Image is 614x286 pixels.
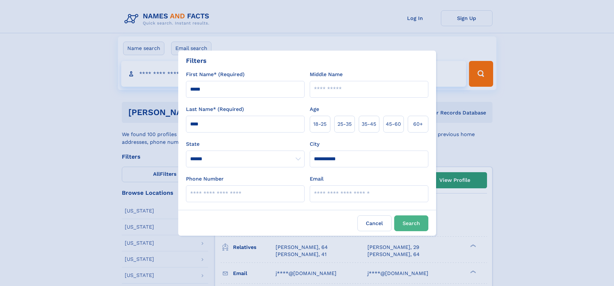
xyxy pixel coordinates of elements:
[310,71,343,78] label: Middle Name
[186,105,244,113] label: Last Name* (Required)
[186,140,305,148] label: State
[362,120,376,128] span: 35‑45
[186,71,245,78] label: First Name* (Required)
[186,56,207,65] div: Filters
[357,215,392,231] label: Cancel
[386,120,401,128] span: 45‑60
[186,175,224,183] label: Phone Number
[394,215,428,231] button: Search
[337,120,352,128] span: 25‑35
[313,120,326,128] span: 18‑25
[310,175,324,183] label: Email
[413,120,423,128] span: 60+
[310,140,319,148] label: City
[310,105,319,113] label: Age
